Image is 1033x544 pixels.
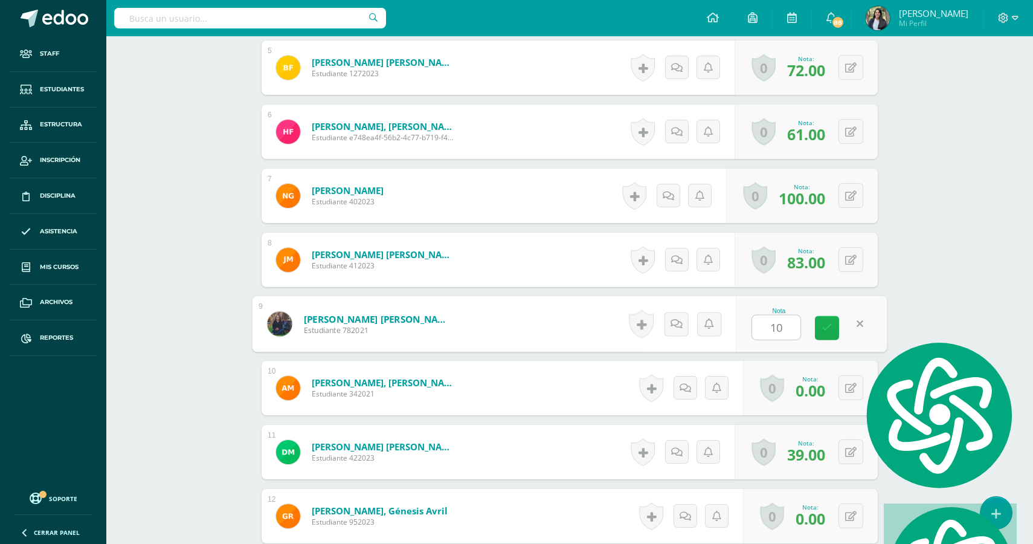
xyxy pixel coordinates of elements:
span: [PERSON_NAME] [899,7,968,19]
span: 83.00 [787,252,825,273]
img: 725d6cbf18d754fff912619a306be4a6.png [276,376,300,400]
span: Estudiante 782021 [304,325,453,336]
span: Estudiante e748ea4f-56b2-4c77-b719-f4072152f221 [312,132,457,143]
a: [PERSON_NAME] [PERSON_NAME] [312,441,457,453]
a: Disciplina [10,178,97,214]
a: Soporte [14,490,92,506]
span: Estudiante 952023 [312,517,448,527]
a: Mis cursos [10,250,97,285]
img: 25b0e1884c06b7f547c8d6950303a0a2.png [276,248,300,272]
span: Asistencia [40,227,77,236]
a: 0 [751,54,776,82]
a: [PERSON_NAME] [PERSON_NAME] [312,56,457,68]
input: 0-100.0 [752,316,800,340]
span: Estudiantes [40,85,84,94]
span: Inscripción [40,155,80,165]
img: 247ceca204fa65a9317ba2c0f2905932.png [866,6,890,30]
span: Soporte [49,494,77,503]
span: 100.00 [779,188,825,209]
a: 0 [760,502,784,530]
span: Mi Perfil [899,18,968,28]
img: f0617c7f0db6274b2d4e3b63d3f71d07.png [276,440,300,464]
span: Estudiante 342021 [312,389,457,399]
a: [PERSON_NAME] [312,184,384,196]
a: [PERSON_NAME], [PERSON_NAME] [312,377,457,389]
a: Estructura [10,108,97,143]
img: 8a1ddba33106233d697e822b0022c1a9.png [267,311,292,336]
span: Estructura [40,120,82,129]
a: 0 [751,118,776,146]
div: Nota: [787,118,825,127]
a: 0 [751,246,776,274]
input: Busca un usuario... [114,8,386,28]
div: Nota: [779,183,825,191]
span: Estudiante 422023 [312,453,457,463]
a: 0 [751,438,776,466]
span: 88 [831,16,845,29]
img: deff3559a61b4364d3c87763ce673110.png [276,56,300,80]
a: Staff [10,36,97,72]
div: Nota: [796,375,825,383]
a: [PERSON_NAME] [PERSON_NAME] [312,248,457,261]
a: 0 [760,374,784,402]
a: [PERSON_NAME] [PERSON_NAME] [304,312,453,325]
span: 0.00 [796,380,825,401]
span: Staff [40,49,59,59]
span: Estudiante 412023 [312,261,457,271]
span: Archivos [40,297,72,307]
div: Nota: [787,54,825,63]
span: Estudiante 1272023 [312,68,457,79]
span: Cerrar panel [34,528,80,537]
a: Inscripción [10,143,97,178]
span: Reportes [40,333,73,343]
img: logo.svg [860,338,1017,491]
div: Nota [751,308,806,314]
span: Disciplina [40,191,76,201]
a: [PERSON_NAME], Génesis Avril [312,505,448,517]
span: 39.00 [787,444,825,465]
a: Reportes [10,320,97,356]
img: 2002aee7362a2effb75399061035e44e.png [276,184,300,208]
span: 72.00 [787,60,825,80]
img: bef0fdb72cbd863e437a5ed6cfff4112.png [276,504,300,528]
div: Nota: [796,503,825,511]
div: Nota: [787,247,825,255]
span: 61.00 [787,124,825,144]
a: Archivos [10,285,97,320]
span: Mis cursos [40,262,79,272]
span: Estudiante 402023 [312,196,384,207]
a: Asistencia [10,214,97,250]
a: [PERSON_NAME], [PERSON_NAME] [312,120,457,132]
div: Nota: [787,439,825,447]
a: Estudiantes [10,72,97,108]
img: 20a8dc6af2f9e8f85135cb2a3708b8b7.png [276,120,300,144]
a: 0 [743,182,767,210]
span: 0.00 [796,508,825,529]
